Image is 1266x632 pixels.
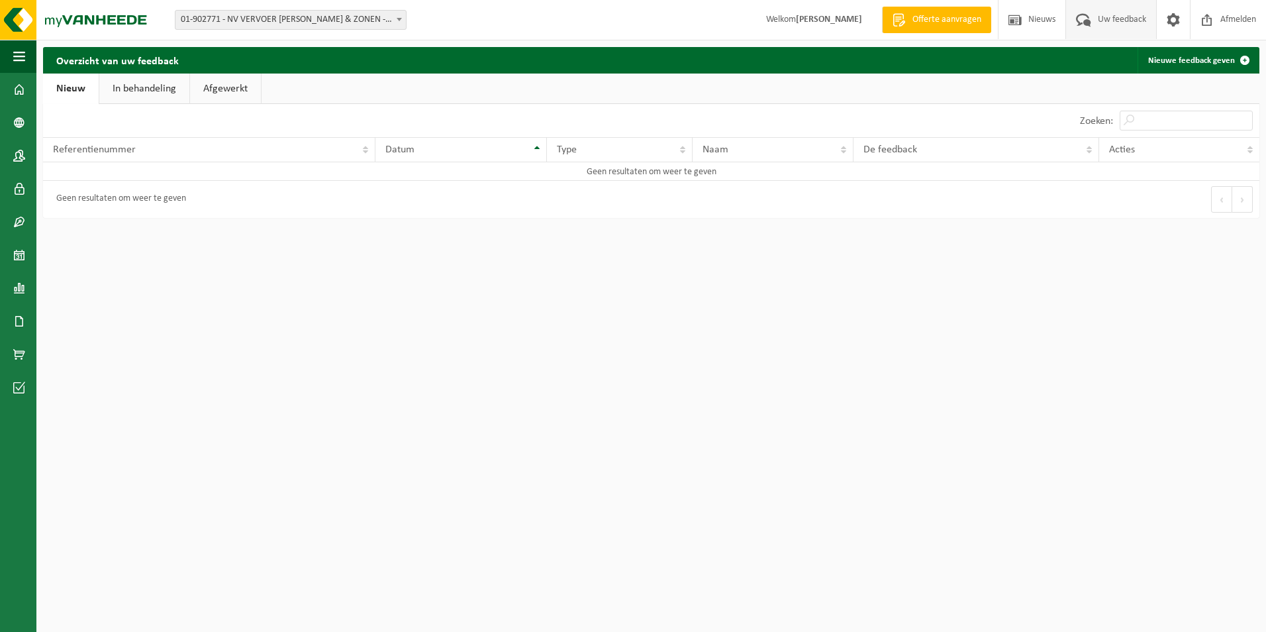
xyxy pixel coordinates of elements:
a: Afgewerkt [190,74,261,104]
span: 01-902771 - NV VERVOER THYS EUGÈNE & ZONEN - DEERLIJK [175,10,407,30]
span: Naam [703,144,728,155]
a: Nieuwe feedback geven [1138,47,1258,74]
td: Geen resultaten om weer te geven [43,162,1259,181]
span: Acties [1109,144,1135,155]
div: Geen resultaten om weer te geven [50,187,186,211]
span: Offerte aanvragen [909,13,985,26]
a: Offerte aanvragen [882,7,991,33]
span: Datum [385,144,414,155]
a: In behandeling [99,74,189,104]
span: Referentienummer [53,144,136,155]
button: Previous [1211,186,1232,213]
span: Type [557,144,577,155]
button: Next [1232,186,1253,213]
span: 01-902771 - NV VERVOER THYS EUGÈNE & ZONEN - DEERLIJK [175,11,406,29]
strong: [PERSON_NAME] [796,15,862,25]
h2: Overzicht van uw feedback [43,47,192,73]
label: Zoeken: [1080,116,1113,127]
a: Nieuw [43,74,99,104]
span: De feedback [863,144,917,155]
